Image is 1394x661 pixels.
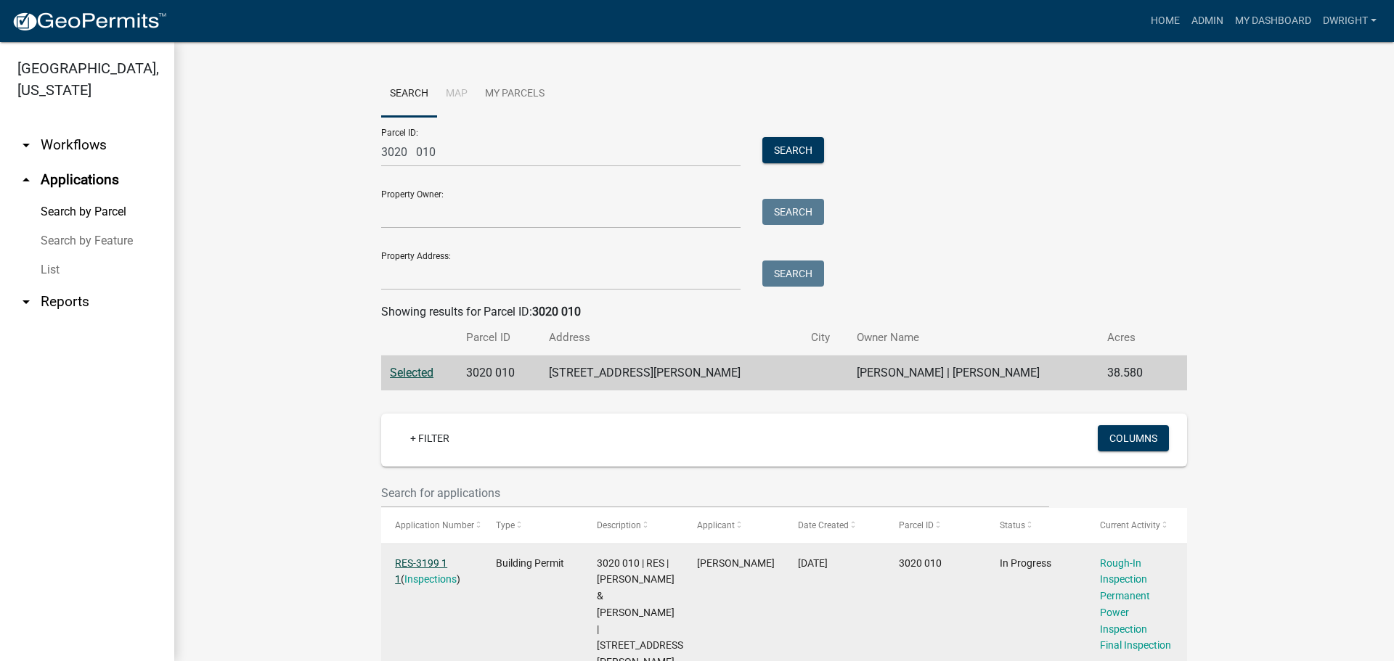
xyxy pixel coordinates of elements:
[885,508,986,543] datatable-header-cell: Parcel ID
[1229,7,1317,35] a: My Dashboard
[762,199,824,225] button: Search
[697,520,735,530] span: Applicant
[1145,7,1186,35] a: Home
[583,508,684,543] datatable-header-cell: Description
[395,520,474,530] span: Application Number
[532,305,581,319] strong: 3020 010
[762,137,824,163] button: Search
[1098,425,1169,451] button: Columns
[899,520,934,530] span: Parcel ID
[399,425,461,451] a: + Filter
[1186,7,1229,35] a: Admin
[798,520,849,530] span: Date Created
[1000,557,1051,569] span: In Progress
[899,557,942,569] span: 3020 010
[683,508,784,543] datatable-header-cell: Applicant
[848,321,1099,355] th: Owner Name
[390,366,433,379] a: Selected
[802,321,848,355] th: City
[17,136,35,154] i: arrow_drop_down
[540,356,802,391] td: [STREET_ADDRESS][PERSON_NAME]
[798,557,828,569] span: 05/06/2025
[381,478,1049,508] input: Search for applications
[395,555,468,588] div: ( )
[986,508,1087,543] datatable-header-cell: Status
[1000,520,1025,530] span: Status
[381,303,1187,321] div: Showing results for Parcel ID:
[476,71,553,118] a: My Parcels
[381,71,437,118] a: Search
[1317,7,1382,35] a: Dwright
[457,356,540,391] td: 3020 010
[762,260,824,287] button: Search
[395,557,447,586] a: RES-3199 1 1
[540,321,802,355] th: Address
[848,356,1099,391] td: [PERSON_NAME] | [PERSON_NAME]
[1100,557,1147,586] a: Rough-In Inspection
[597,520,641,530] span: Description
[1099,321,1165,355] th: Acres
[496,520,515,530] span: Type
[1100,520,1160,530] span: Current Activity
[404,573,457,585] a: Inspections
[17,171,35,189] i: arrow_drop_up
[457,321,540,355] th: Parcel ID
[482,508,583,543] datatable-header-cell: Type
[496,557,564,569] span: Building Permit
[17,293,35,311] i: arrow_drop_down
[697,557,775,569] span: Joe Dixon
[784,508,885,543] datatable-header-cell: Date Created
[1100,639,1171,651] a: Final Inspection
[1086,508,1187,543] datatable-header-cell: Current Activity
[1100,590,1150,635] a: Permanent Power Inspection
[1099,356,1165,391] td: 38.580
[381,508,482,543] datatable-header-cell: Application Number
